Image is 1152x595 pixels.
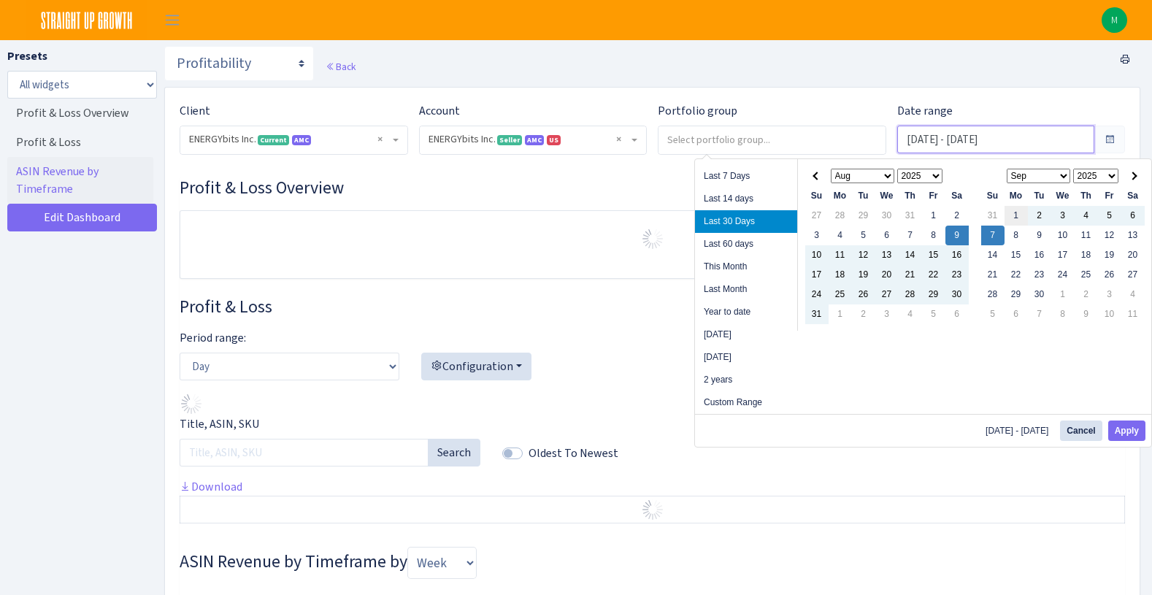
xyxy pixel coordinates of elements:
td: 5 [1098,206,1121,226]
button: Apply [1108,421,1145,441]
a: Download [180,479,242,494]
button: Search [428,439,480,467]
li: Last Month [695,278,797,301]
a: Profit & Loss Overview [7,99,153,128]
td: 1 [829,304,852,324]
a: Profit & Loss [7,128,153,157]
td: 3 [1098,285,1121,304]
th: Tu [1028,186,1051,206]
label: Period range: [180,329,246,347]
td: 28 [829,206,852,226]
li: Year to date [695,301,797,323]
td: 5 [852,226,875,245]
span: Amazon Marketing Cloud [525,135,544,145]
span: ENERGYbits Inc. <span class="badge badge-success">Seller</span><span class="badge badge-primary" ... [429,132,629,147]
td: 27 [805,206,829,226]
td: 25 [829,285,852,304]
th: Tu [852,186,875,206]
label: Oldest To Newest [529,445,618,462]
td: 22 [1005,265,1028,285]
li: Last 14 days [695,188,797,210]
td: 11 [829,245,852,265]
td: 3 [1051,206,1075,226]
td: 19 [852,265,875,285]
td: 14 [981,245,1005,265]
td: 28 [981,285,1005,304]
span: Seller [497,135,522,145]
a: Edit Dashboard [7,204,157,231]
th: Su [805,186,829,206]
td: 10 [1051,226,1075,245]
td: 16 [945,245,969,265]
td: 4 [1121,285,1145,304]
span: ENERGYbits Inc. <span class="badge badge-success">Current</span><span class="badge badge-primary"... [180,126,407,154]
td: 18 [829,265,852,285]
span: Remove all items [377,132,383,147]
td: 18 [1075,245,1098,265]
img: Michael Sette [1102,7,1127,33]
td: 26 [852,285,875,304]
li: [DATE] [695,346,797,369]
td: 15 [1005,245,1028,265]
td: 16 [1028,245,1051,265]
th: Su [981,186,1005,206]
td: 9 [1028,226,1051,245]
input: Select portfolio group... [658,126,886,153]
img: Preloader [180,392,203,415]
td: 12 [852,245,875,265]
span: ENERGYbits Inc. <span class="badge badge-success">Current</span><span class="badge badge-primary"... [189,132,390,147]
td: 2 [1075,285,1098,304]
td: 8 [1051,304,1075,324]
td: 13 [875,245,899,265]
img: Preloader [641,498,664,521]
li: Last 7 Days [695,165,797,188]
h3: Widget #28 [180,296,1125,318]
td: 21 [899,265,922,285]
td: 12 [1098,226,1121,245]
td: 17 [1051,245,1075,265]
th: Th [1075,186,1098,206]
td: 3 [805,226,829,245]
td: 6 [945,304,969,324]
td: 30 [945,285,969,304]
td: 2 [945,206,969,226]
td: 3 [875,304,899,324]
td: 29 [1005,285,1028,304]
th: We [1051,186,1075,206]
th: Fr [1098,186,1121,206]
td: 1 [1005,206,1028,226]
td: 6 [875,226,899,245]
td: 11 [1075,226,1098,245]
td: 1 [1051,285,1075,304]
td: 9 [945,226,969,245]
td: 31 [981,206,1005,226]
span: Remove all items [616,132,621,147]
td: 24 [805,285,829,304]
td: 31 [805,304,829,324]
td: 6 [1005,304,1028,324]
td: 29 [922,285,945,304]
td: 4 [829,226,852,245]
span: ENERGYbits Inc. <span class="badge badge-success">Seller</span><span class="badge badge-primary" ... [420,126,647,154]
td: 4 [899,304,922,324]
span: AMC [292,135,311,145]
h3: Widget #30 [180,177,1125,199]
th: Sa [945,186,969,206]
td: 26 [1098,265,1121,285]
a: M [1102,7,1127,33]
td: 30 [1028,285,1051,304]
td: 15 [922,245,945,265]
td: 20 [1121,245,1145,265]
th: Mo [1005,186,1028,206]
th: Sa [1121,186,1145,206]
label: Title, ASIN, SKU [180,415,259,433]
td: 11 [1121,304,1145,324]
li: Custom Range [695,391,797,414]
th: Fr [922,186,945,206]
td: 30 [875,206,899,226]
td: 22 [922,265,945,285]
th: Th [899,186,922,206]
span: Current [258,135,289,145]
th: We [875,186,899,206]
td: 31 [899,206,922,226]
